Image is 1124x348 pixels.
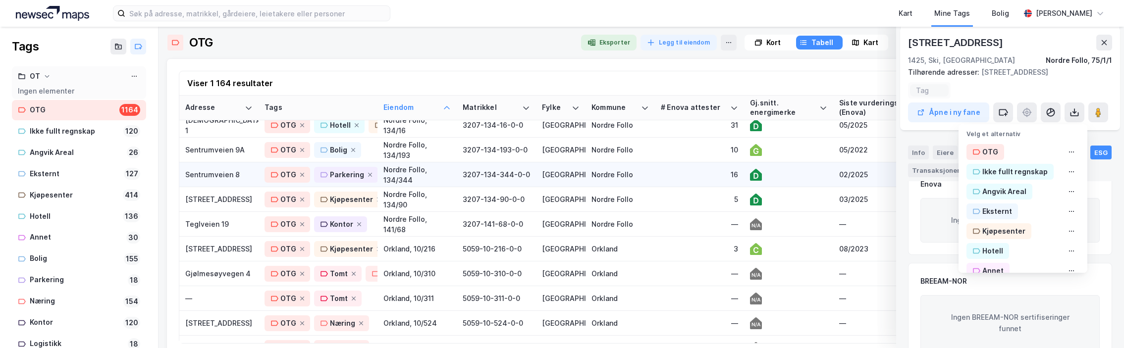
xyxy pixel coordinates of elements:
div: Kontrollprogram for chat [1074,300,1124,348]
a: Kjøpesenter414 [12,185,146,205]
div: 5059-10-524-0-0 [463,318,530,328]
div: Tomt [330,268,348,280]
div: [GEOGRAPHIC_DATA] [542,145,580,155]
div: OT [30,70,40,83]
div: Fylke [542,103,568,112]
div: 3207-141-68-0-0 [463,219,530,229]
div: Tags [265,103,372,112]
div: Mine Tags [934,7,970,19]
div: Hotell [982,245,1003,257]
div: 30 [126,232,140,244]
div: — [839,293,951,303]
div: 05/2025 [839,120,951,130]
div: OTG [30,104,115,116]
input: Tag [916,86,943,95]
div: [STREET_ADDRESS] [185,318,253,328]
div: Kart [899,7,912,19]
div: Eksternt [982,205,1012,217]
div: 5059-10-310-0-0 [463,268,530,279]
div: Nordre Follo, 141/68 [383,214,451,235]
div: 3 [661,244,738,254]
a: OTG1164 [12,100,146,120]
div: 3207-134-16-0-0 [463,120,530,130]
div: [GEOGRAPHIC_DATA] [542,268,580,279]
div: 3207-134-90-0-0 [463,194,530,204]
div: [STREET_ADDRESS] [185,194,253,204]
div: Eiendom [383,103,439,112]
a: Bolig155 [12,249,146,269]
button: Åpne i ny fane [908,102,989,122]
div: Gjølmesøyvegen 4 [185,268,253,279]
button: Eksporter [581,35,637,50]
div: 16 [661,169,738,180]
div: OTG [280,218,296,230]
div: [GEOGRAPHIC_DATA] [542,169,580,180]
input: Søk på adresse, matrikkel, gårdeiere, leietakere eller personer [125,6,390,21]
div: Angvik Areal [30,147,123,159]
div: Orkland, 10/310 [383,268,451,279]
div: Hotell [30,210,119,223]
div: OTG [280,144,296,156]
a: Parkering18 [12,270,146,290]
div: 155 [124,253,140,265]
div: 154 [123,296,140,307]
div: Annet [982,265,1004,277]
div: [GEOGRAPHIC_DATA] [542,318,580,328]
a: Angvik Areal26 [12,143,146,163]
div: Nordre Follo, 134/193 [383,140,451,160]
div: Nordre Follo, 134/344 [383,164,451,185]
div: — [839,318,951,328]
div: Eksternt [30,168,120,180]
div: Ingen elementer [18,87,140,95]
div: Ikke fullt regnskap [30,125,119,138]
div: Orkland [591,268,649,279]
div: 5059-10-311-0-0 [463,293,530,303]
a: Eksternt127 [12,164,146,184]
div: — [839,219,951,229]
div: Kjøpesenter [330,243,373,255]
div: 120 [123,125,140,137]
div: Kart [863,37,878,49]
div: Kjøpesenter [30,189,119,201]
div: OTG [280,293,296,304]
div: Velg et alternativ [959,124,1087,138]
div: Tags [12,39,39,54]
div: BREEAM-NOR [920,275,967,287]
div: 127 [124,168,140,180]
div: Kjøpesenter [982,225,1025,237]
div: 414 [123,189,140,201]
div: 5 [661,194,738,204]
div: — [661,318,738,328]
div: ESG [1090,146,1112,159]
div: Enova [920,178,942,190]
div: — [661,219,738,229]
div: Viser 1 164 resultater [187,77,273,89]
div: 31 [661,120,738,130]
div: Nordre Follo, 134/16 [383,115,451,136]
div: Næring [30,295,119,307]
div: Orkland [591,293,649,303]
div: OTG [280,268,296,280]
div: OTG [189,35,213,50]
div: [STREET_ADDRESS] [908,35,1005,50]
div: Teglveien 19 [185,219,253,229]
div: # Enova attester [661,103,726,112]
div: Kontor [30,316,119,329]
div: [GEOGRAPHIC_DATA] [542,120,580,130]
div: 1164 [119,104,140,116]
div: 26 [127,147,140,158]
div: Orkland, 10/524 [383,318,451,328]
span: Tilhørende adresser: [908,68,981,76]
div: OTG [280,194,296,205]
div: Transaksjoner [908,163,976,177]
div: — [661,293,738,303]
div: Annet [30,231,122,244]
div: OTG [982,146,998,158]
div: Kjøpesenter [330,194,373,205]
div: Orkland [591,244,649,254]
div: OTG [280,119,296,131]
div: 3207-134-344-0-0 [463,169,530,180]
div: 1425, Ski, [GEOGRAPHIC_DATA] [908,54,1015,66]
div: Info [908,146,929,159]
div: Næring [330,317,355,329]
